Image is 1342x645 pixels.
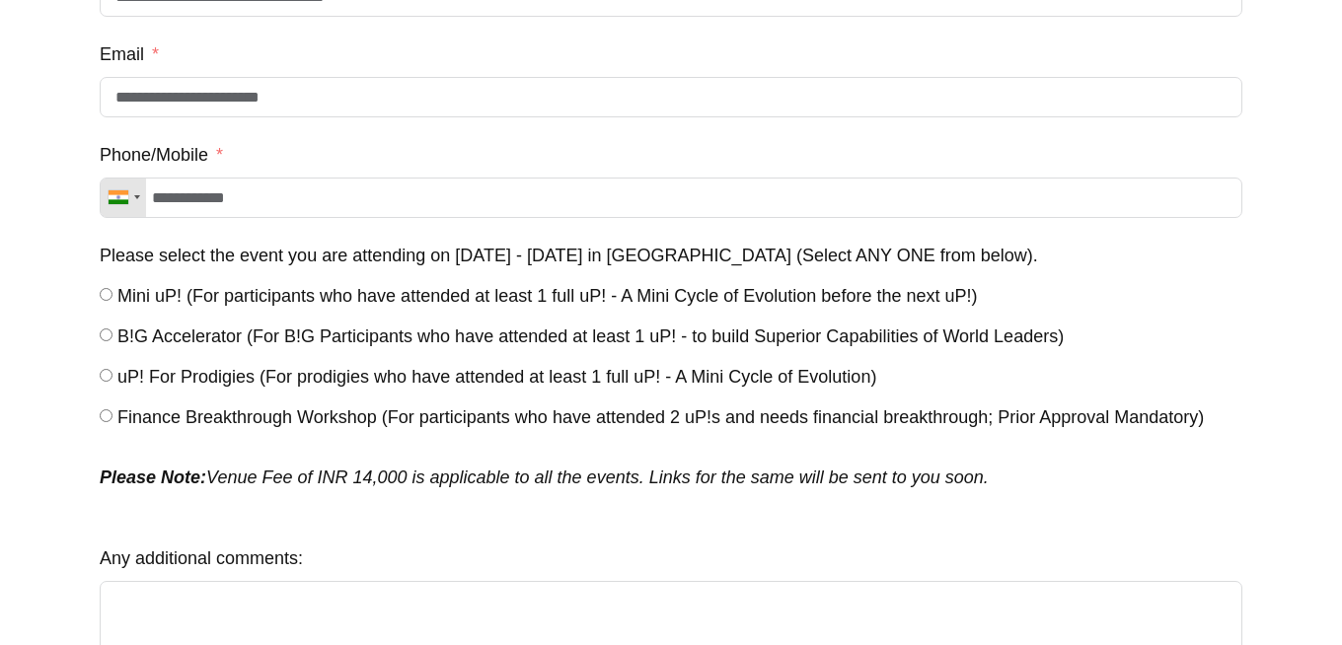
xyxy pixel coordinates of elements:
div: Telephone country code [101,179,146,217]
strong: Please Note: [100,467,206,487]
input: Phone/Mobile [100,178,1242,218]
span: B!G Accelerator (For B!G Participants who have attended at least 1 uP! - to build Superior Capabi... [117,326,1064,346]
em: Venue Fee of INR 14,000 is applicable to all the events. Links for the same will be sent to you s... [100,467,989,487]
input: Email [100,77,1242,117]
span: Mini uP! (For participants who have attended at least 1 full uP! - A Mini Cycle of Evolution befo... [117,286,977,306]
span: uP! For Prodigies (For prodigies who have attended at least 1 full uP! - A Mini Cycle of Evolution) [117,367,876,387]
input: Mini uP! (For participants who have attended at least 1 full uP! - A Mini Cycle of Evolution befo... [100,288,112,301]
label: Email [100,36,159,72]
input: B!G Accelerator (For B!G Participants who have attended at least 1 uP! - to build Superior Capabi... [100,328,112,341]
input: Finance Breakthrough Workshop (For participants who have attended 2 uP!s and needs financial brea... [100,409,112,422]
label: Please select the event you are attending on 18th - 21st Sep 2025 in Chennai (Select ANY ONE from... [100,238,1038,273]
label: Phone/Mobile [100,137,223,173]
label: Any additional comments: [100,540,303,576]
span: Finance Breakthrough Workshop (For participants who have attended 2 uP!s and needs financial brea... [117,407,1204,427]
input: uP! For Prodigies (For prodigies who have attended at least 1 full uP! - A Mini Cycle of Evolution) [100,369,112,382]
